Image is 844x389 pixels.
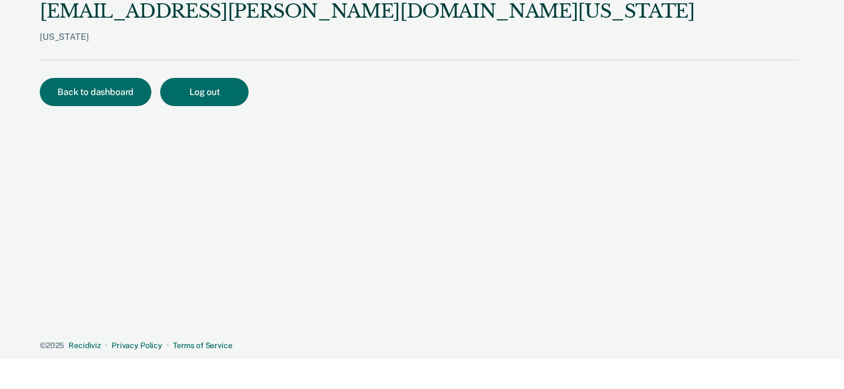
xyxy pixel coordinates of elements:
button: Back to dashboard [40,78,151,106]
div: [US_STATE] [40,31,695,60]
a: Terms of Service [173,341,233,350]
a: Recidiviz [68,341,101,350]
a: Privacy Policy [112,341,162,350]
a: Back to dashboard [40,88,160,97]
button: Log out [160,78,249,106]
div: · · [40,341,800,350]
span: © 2025 [40,341,64,350]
